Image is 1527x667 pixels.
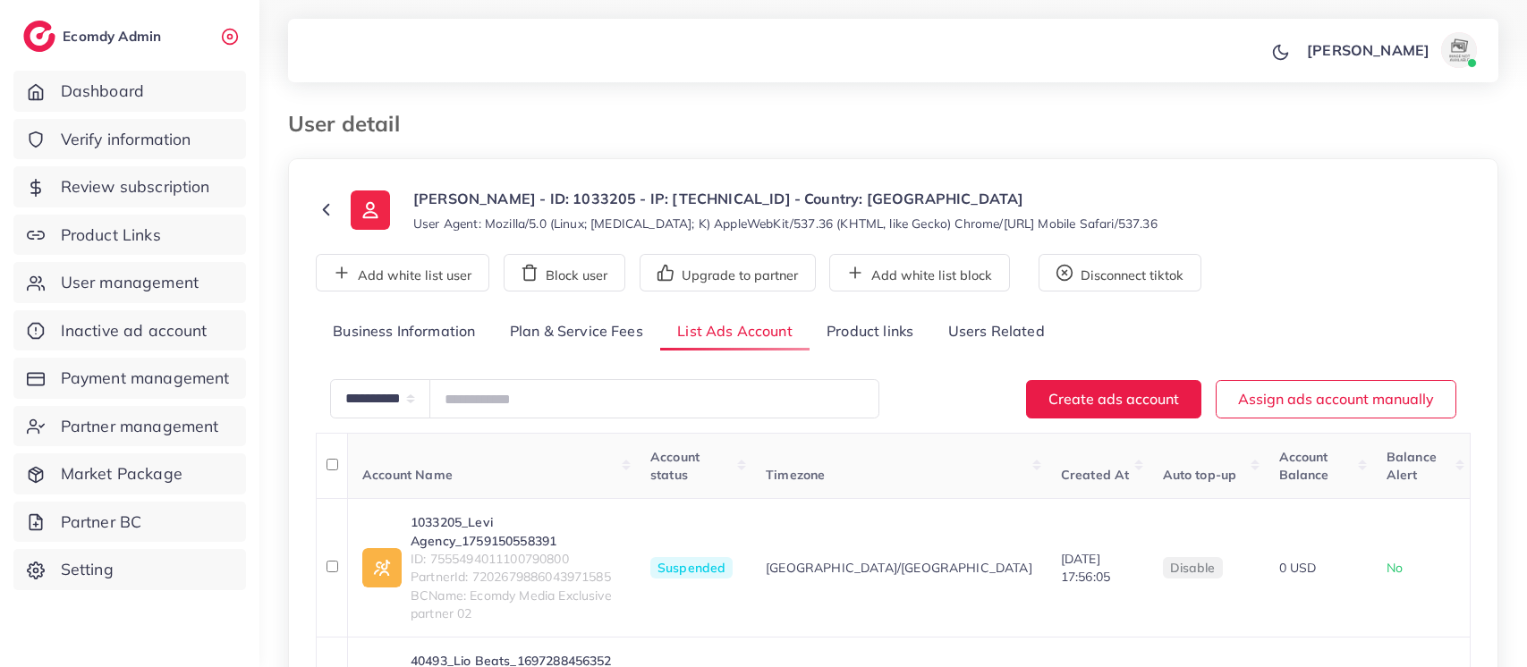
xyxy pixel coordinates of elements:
[61,271,199,294] span: User management
[351,190,390,230] img: ic-user-info.36bf1079.svg
[362,548,402,587] img: ic-ad-info.7fc67b75.svg
[362,467,453,483] span: Account Name
[316,254,489,291] button: Add white list user
[1307,39,1429,61] p: [PERSON_NAME]
[13,406,246,447] a: Partner management
[1387,449,1437,483] span: Balance Alert
[288,111,414,137] h3: User detail
[640,254,816,291] button: Upgrade to partner
[61,367,230,390] span: Payment management
[63,28,165,45] h2: Ecomdy Admin
[316,313,493,351] a: Business Information
[413,215,1158,232] small: User Agent: Mozilla/5.0 (Linux; [MEDICAL_DATA]; K) AppleWebKit/537.36 (KHTML, like Gecko) Chrome/...
[1216,380,1456,418] button: Assign ads account manually
[930,313,1061,351] a: Users Related
[1163,467,1237,483] span: Auto top-up
[1279,449,1329,483] span: Account Balance
[61,511,142,534] span: Partner BC
[766,467,825,483] span: Timezone
[13,262,246,303] a: User management
[13,215,246,256] a: Product Links
[411,550,622,568] span: ID: 7555494011100790800
[13,119,246,160] a: Verify information
[411,568,622,586] span: PartnerId: 7202679886043971585
[13,166,246,207] a: Review subscription
[1170,560,1216,576] span: disable
[411,587,622,623] span: BCName: Ecomdy Media Exclusive partner 02
[61,175,210,198] span: Review subscription
[61,80,144,103] span: Dashboard
[650,557,733,578] span: Suspended
[504,254,625,291] button: Block user
[13,310,246,351] a: Inactive ad account
[493,313,660,351] a: Plan & Service Fees
[13,358,246,399] a: Payment management
[13,549,246,590] a: Setting
[61,224,161,247] span: Product Links
[829,254,1010,291] button: Add white list block
[650,449,700,483] span: Account status
[13,71,246,112] a: Dashboard
[1297,32,1484,68] a: [PERSON_NAME]avatar
[61,128,191,151] span: Verify information
[1387,560,1403,576] span: No
[61,319,208,342] span: Inactive ad account
[61,558,114,581] span: Setting
[1061,467,1130,483] span: Created At
[660,313,810,351] a: List Ads Account
[1061,551,1110,585] span: [DATE] 17:56:05
[1039,254,1201,291] button: Disconnect tiktok
[13,453,246,494] a: Market Package
[23,21,55,52] img: logo
[766,559,1032,577] span: [GEOGRAPHIC_DATA]/[GEOGRAPHIC_DATA]
[1441,32,1477,68] img: avatar
[413,188,1158,209] p: [PERSON_NAME] - ID: 1033205 - IP: [TECHNICAL_ID] - Country: [GEOGRAPHIC_DATA]
[23,21,165,52] a: logoEcomdy Admin
[61,462,182,485] span: Market Package
[61,415,219,438] span: Partner management
[1279,560,1317,576] span: 0 USD
[13,502,246,543] a: Partner BC
[810,313,930,351] a: Product links
[411,513,622,550] a: 1033205_Levi Agency_1759150558391
[1026,380,1201,418] button: Create ads account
